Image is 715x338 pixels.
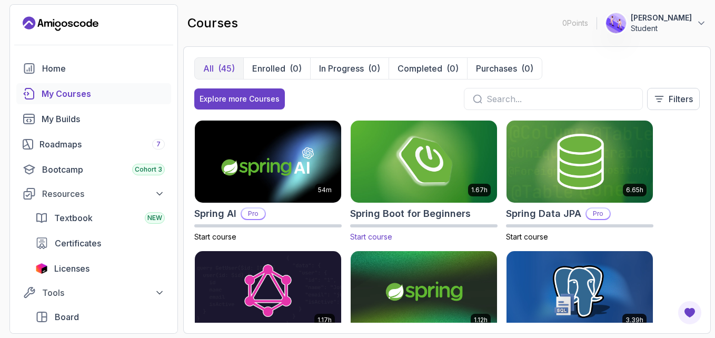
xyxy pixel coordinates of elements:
button: Completed(0) [389,58,467,79]
p: Student [631,23,692,34]
div: (0) [446,62,459,75]
h2: Spring Data JPA [506,206,581,221]
p: 54m [318,186,332,194]
p: 0 Points [562,18,588,28]
div: (0) [521,62,533,75]
div: My Builds [42,113,165,125]
h2: courses [187,15,238,32]
span: Start course [350,232,392,241]
span: Start course [194,232,236,241]
div: Home [42,62,165,75]
span: Textbook [54,212,93,224]
p: Purchases [476,62,517,75]
div: Tools [42,286,165,299]
img: Spring AI card [195,121,341,203]
img: Spring for GraphQL card [195,251,341,333]
h2: Spring AI [194,206,236,221]
div: My Courses [42,87,165,100]
p: [PERSON_NAME] [631,13,692,23]
div: (0) [368,62,380,75]
span: Licenses [54,262,90,275]
input: Search... [486,93,634,105]
p: 1.12h [474,316,488,324]
img: Spring Data JPA card [507,121,653,203]
p: In Progress [319,62,364,75]
img: Spring Framework card [351,251,497,333]
img: SQL and Databases Fundamentals card [507,251,653,333]
span: Certificates [55,237,101,250]
p: 1.67h [471,186,488,194]
button: All(45) [195,58,243,79]
div: Explore more Courses [200,94,280,104]
span: 7 [156,140,161,148]
div: Resources [42,187,165,200]
a: courses [16,83,171,104]
div: Bootcamp [42,163,165,176]
p: Enrolled [252,62,285,75]
span: NEW [147,214,162,222]
img: user profile image [606,13,626,33]
button: Explore more Courses [194,88,285,110]
p: Completed [398,62,442,75]
div: (45) [218,62,235,75]
button: Enrolled(0) [243,58,310,79]
img: jetbrains icon [35,263,48,274]
a: licenses [29,258,171,279]
span: Board [55,311,79,323]
a: roadmaps [16,134,171,155]
button: Open Feedback Button [677,300,702,325]
a: bootcamp [16,159,171,180]
p: Filters [669,93,693,105]
span: Start course [506,232,548,241]
p: Pro [242,208,265,219]
a: board [29,306,171,327]
div: Roadmaps [39,138,165,151]
a: home [16,58,171,79]
a: certificates [29,233,171,254]
p: 6.65h [626,186,643,194]
button: Resources [16,184,171,203]
p: 1.17h [317,316,332,324]
button: Tools [16,283,171,302]
img: Spring Boot for Beginners card [347,118,501,204]
a: textbook [29,207,171,228]
button: In Progress(0) [310,58,389,79]
a: Landing page [23,15,98,32]
a: builds [16,108,171,130]
p: 3.39h [625,316,643,324]
button: Purchases(0) [467,58,542,79]
span: Cohort 3 [135,165,162,174]
div: (0) [290,62,302,75]
p: All [203,62,214,75]
p: Pro [587,208,610,219]
button: Filters [647,88,700,110]
button: user profile image[PERSON_NAME]Student [605,13,707,34]
h2: Spring Boot for Beginners [350,206,471,221]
